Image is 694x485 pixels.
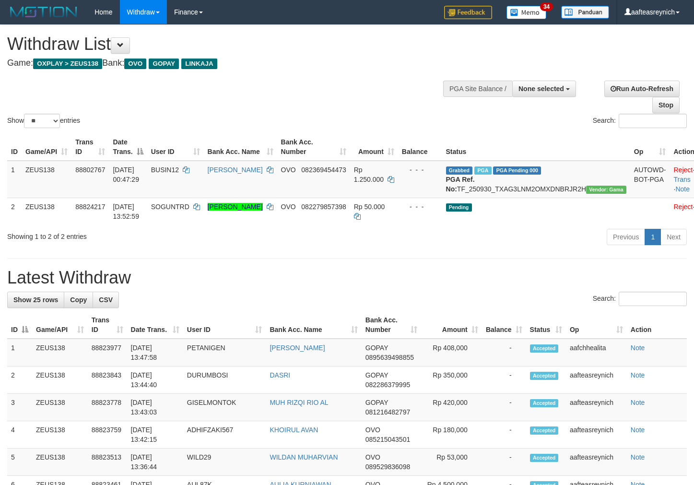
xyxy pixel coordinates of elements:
[7,59,453,68] h4: Game: Bank:
[33,59,102,69] span: OXPLAY > ZEUS138
[183,339,266,367] td: PETANIGEN
[204,133,277,161] th: Bank Acc. Name: activate to sort column ascending
[183,421,266,449] td: ADHIFZAKI567
[566,311,627,339] th: Op: activate to sort column ascending
[127,421,183,449] td: [DATE] 13:42:15
[149,59,179,69] span: GOPAY
[566,449,627,476] td: aafteasreynich
[619,292,687,306] input: Search:
[24,114,60,128] select: Showentries
[270,344,325,352] a: [PERSON_NAME]
[7,198,22,225] td: 2
[208,166,263,174] a: [PERSON_NAME]
[365,371,388,379] span: GOPAY
[64,292,93,308] a: Copy
[7,449,32,476] td: 5
[512,81,576,97] button: None selected
[99,296,113,304] span: CSV
[631,426,645,434] a: Note
[127,367,183,394] td: [DATE] 13:44:40
[566,367,627,394] td: aafteasreynich
[147,133,204,161] th: User ID: activate to sort column ascending
[446,203,472,212] span: Pending
[402,202,438,212] div: - - -
[421,311,482,339] th: Amount: activate to sort column ascending
[652,97,680,113] a: Stop
[208,203,263,211] a: [PERSON_NAME]
[586,186,626,194] span: Vendor URL: https://trx31.1velocity.biz
[7,268,687,287] h1: Latest Withdraw
[566,339,627,367] td: aafchhealita
[151,203,189,211] span: SOGUNTRD
[675,185,690,193] a: Note
[7,114,80,128] label: Show entries
[88,367,127,394] td: 88823843
[7,292,64,308] a: Show 25 rows
[673,203,693,211] a: Reject
[365,463,410,471] span: Copy 089529836098 to clipboard
[32,394,88,421] td: ZEUS138
[22,198,71,225] td: ZEUS138
[446,176,475,193] b: PGA Ref. No:
[631,371,645,379] a: Note
[506,6,547,19] img: Button%20Memo.svg
[365,354,414,361] span: Copy 0895639498855 to clipboard
[443,81,512,97] div: PGA Site Balance /
[127,311,183,339] th: Date Trans.: activate to sort column ascending
[421,421,482,449] td: Rp 180,000
[402,165,438,175] div: - - -
[22,161,71,198] td: ZEUS138
[7,161,22,198] td: 1
[281,166,296,174] span: OVO
[365,344,388,352] span: GOPAY
[183,311,266,339] th: User ID: activate to sort column ascending
[127,394,183,421] td: [DATE] 13:43:03
[566,421,627,449] td: aafteasreynich
[127,339,183,367] td: [DATE] 13:47:58
[88,311,127,339] th: Trans ID: activate to sort column ascending
[7,421,32,449] td: 4
[127,449,183,476] td: [DATE] 13:36:44
[482,339,526,367] td: -
[530,454,559,462] span: Accepted
[365,453,380,461] span: OVO
[13,296,58,304] span: Show 25 rows
[627,311,687,339] th: Action
[482,367,526,394] td: -
[183,449,266,476] td: WILD29
[32,339,88,367] td: ZEUS138
[7,228,282,241] div: Showing 1 to 2 of 2 entries
[482,449,526,476] td: -
[444,6,492,19] img: Feedback.jpg
[277,133,350,161] th: Bank Acc. Number: activate to sort column ascending
[301,166,346,174] span: Copy 082369454473 to clipboard
[7,133,22,161] th: ID
[482,394,526,421] td: -
[113,166,139,183] span: [DATE] 00:47:29
[482,311,526,339] th: Balance: activate to sort column ascending
[645,229,661,245] a: 1
[124,59,146,69] span: OVO
[270,399,328,406] a: MUH RIZQI RIO AL
[151,166,179,174] span: BUSIN12
[631,344,645,352] a: Note
[566,394,627,421] td: aafteasreynich
[183,394,266,421] td: GISELMONTOK
[362,311,421,339] th: Bank Acc. Number: activate to sort column ascending
[281,203,296,211] span: OVO
[442,161,630,198] td: TF_250930_TXAG3LNM2OMXDNBRJR2H
[354,203,385,211] span: Rp 50.000
[530,372,559,380] span: Accepted
[421,449,482,476] td: Rp 53,000
[270,371,290,379] a: DASRI
[365,436,410,443] span: Copy 085215043501 to clipboard
[7,339,32,367] td: 1
[7,35,453,54] h1: Withdraw List
[70,296,87,304] span: Copy
[32,421,88,449] td: ZEUS138
[183,367,266,394] td: DURUMBOSI
[32,311,88,339] th: Game/API: activate to sort column ascending
[32,449,88,476] td: ZEUS138
[7,5,80,19] img: MOTION_logo.png
[631,453,645,461] a: Note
